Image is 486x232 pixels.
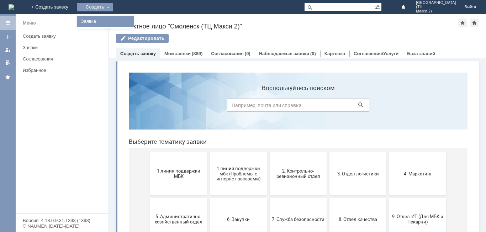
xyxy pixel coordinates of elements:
[104,32,246,45] input: Например, почта или справка
[23,56,104,62] div: Согласования
[78,17,132,26] a: Заявка
[211,51,244,56] a: Согласования
[354,51,398,56] a: Соглашения/Услуги
[89,149,142,155] span: 6. Закупки
[23,224,101,228] div: © NAUMEN [DATE]-[DATE]
[116,23,458,30] div: Контактное лицо "Смоленск (ТЦ Макси 2)"
[259,51,309,56] a: Наблюдаемые заявки
[6,71,344,78] header: Выберите тематику заявки
[268,104,321,109] span: 4. Маркетинг
[407,51,435,56] a: База знаний
[89,99,142,115] span: 1 линия поддержки мбк (Проблемы с интернет-заказами)
[266,131,323,174] button: 9. Отдел-ИТ (Для МБК и Пекарни)
[192,51,202,56] div: (889)
[206,85,263,128] button: 3. Отдел логистики
[2,44,14,56] a: Мои заявки
[20,42,107,53] a: Заявки
[23,45,104,50] div: Заявки
[23,218,101,223] div: Версия: 4.18.0.9.31.1398 (1398)
[87,176,144,219] button: Отдел-ИТ (Битрикс24 и CRM)
[9,4,14,10] img: logo
[266,176,323,219] button: Франчайзинг
[104,17,246,25] label: Воспользуйтесь поиском
[2,31,14,43] a: Создать заявку
[27,131,84,174] button: 5. Административно-хозяйственный отдел
[27,85,84,128] button: 1 линия поддержки МБК
[416,9,456,14] span: Макси 2)
[206,176,263,219] button: Финансовый отдел
[458,19,467,27] div: Добавить в избранное
[147,131,204,174] button: 7. Служба безопасности
[87,131,144,174] button: 6. Закупки
[20,31,107,42] a: Создать заявку
[149,149,201,155] span: 7. Служба безопасности
[416,1,456,5] span: [GEOGRAPHIC_DATA]
[268,147,321,158] span: 9. Отдел-ИТ (Для МБК и Пекарни)
[23,33,104,39] div: Создать заявку
[324,51,345,56] a: Карточка
[208,195,261,200] span: Финансовый отдел
[208,149,261,155] span: 8. Отдел качества
[206,131,263,174] button: 8. Отдел качества
[416,5,456,9] span: (ТЦ
[149,101,201,112] span: 2. Контрольно-ревизионный отдел
[89,193,142,203] span: Отдел-ИТ (Битрикс24 и CRM)
[27,176,84,219] button: Бухгалтерия (для мбк)
[208,104,261,109] span: 3. Отдел логистики
[9,4,14,10] a: Перейти на домашнюю страницу
[470,19,479,27] div: Сделать домашней страницей
[23,68,96,73] div: Избранное
[245,51,250,56] div: (0)
[77,3,113,11] div: Создать
[29,147,82,158] span: 5. Административно-хозяйственный отдел
[120,51,156,56] a: Создать заявку
[29,101,82,112] span: 1 линия поддержки МБК
[147,176,204,219] button: Отдел-ИТ (Офис)
[310,51,316,56] div: (0)
[2,57,14,68] a: Мои согласования
[29,195,82,200] span: Бухгалтерия (для мбк)
[87,85,144,128] button: 1 линия поддержки мбк (Проблемы с интернет-заказами)
[266,85,323,128] button: 4. Маркетинг
[374,3,381,10] span: Расширенный поиск
[147,85,204,128] button: 2. Контрольно-ревизионный отдел
[23,19,36,27] div: Меню
[268,195,321,200] span: Франчайзинг
[164,51,191,56] a: Мои заявки
[20,53,107,64] a: Согласования
[149,195,201,200] span: Отдел-ИТ (Офис)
